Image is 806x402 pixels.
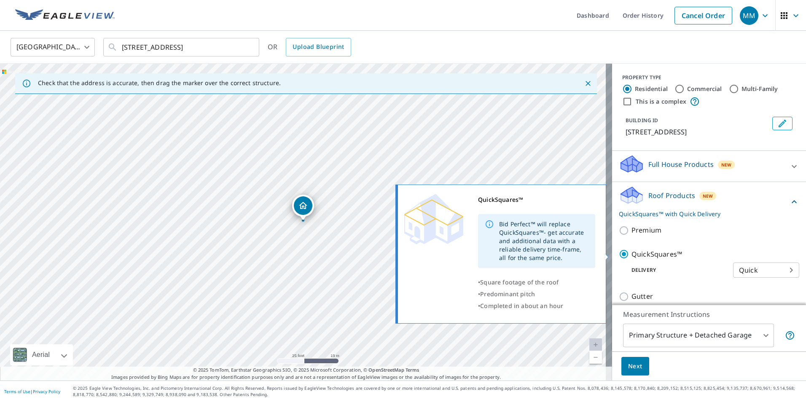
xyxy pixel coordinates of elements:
[4,389,60,394] p: |
[11,35,95,59] div: [GEOGRAPHIC_DATA]
[721,161,732,168] span: New
[286,38,351,56] a: Upload Blueprint
[648,159,714,169] p: Full House Products
[785,330,795,340] span: Your report will include the primary structure and a detached garage if one exists.
[619,209,789,218] p: QuickSquares™ with Quick Delivery
[480,302,563,310] span: Completed in about an hour
[10,344,73,365] div: Aerial
[404,194,463,244] img: Premium
[648,190,695,201] p: Roof Products
[292,195,314,221] div: Dropped pin, building 1, Residential property, 332 E Walnut St De Valls Bluff, AR 72041
[480,290,535,298] span: Predominant pitch
[626,117,658,124] p: BUILDING ID
[619,266,733,274] p: Delivery
[73,385,802,398] p: © 2025 Eagle View Technologies, Inc. and Pictometry International Corp. All Rights Reserved. Repo...
[740,6,758,25] div: MM
[478,288,595,300] div: •
[480,278,559,286] span: Square footage of the roof
[15,9,115,22] img: EV Logo
[703,193,713,199] span: New
[623,324,774,347] div: Primary Structure + Detached Garage
[636,97,686,106] label: This is a complex
[635,85,668,93] label: Residential
[499,217,588,265] div: Bid Perfect™ will replace QuickSquares™- get accurate and additional data with a reliable deliver...
[30,344,52,365] div: Aerial
[631,249,682,260] p: QuickSquares™
[628,361,642,372] span: Next
[589,351,602,364] a: Current Level 20, Zoom Out
[623,309,795,319] p: Measurement Instructions
[38,79,281,87] p: Check that the address is accurate, then drag the marker over the correct structure.
[733,258,799,282] div: Quick
[4,389,30,394] a: Terms of Use
[478,194,595,206] div: QuickSquares™
[122,35,242,59] input: Search by address or latitude-longitude
[622,74,796,81] div: PROPERTY TYPE
[583,78,594,89] button: Close
[631,291,653,302] p: Gutter
[33,389,60,394] a: Privacy Policy
[478,276,595,288] div: •
[406,367,419,373] a: Terms
[621,357,649,376] button: Next
[589,338,602,351] a: Current Level 20, Zoom In Disabled
[193,367,419,374] span: © 2025 TomTom, Earthstar Geographics SIO, © 2025 Microsoft Corporation, ©
[478,300,595,312] div: •
[687,85,722,93] label: Commercial
[631,225,661,236] p: Premium
[742,85,778,93] label: Multi-Family
[626,127,769,137] p: [STREET_ADDRESS]
[619,185,799,218] div: Roof ProductsNewQuickSquares™ with Quick Delivery
[293,42,344,52] span: Upload Blueprint
[772,117,793,130] button: Edit building 1
[368,367,404,373] a: OpenStreetMap
[619,154,799,178] div: Full House ProductsNew
[268,38,351,56] div: OR
[674,7,732,24] a: Cancel Order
